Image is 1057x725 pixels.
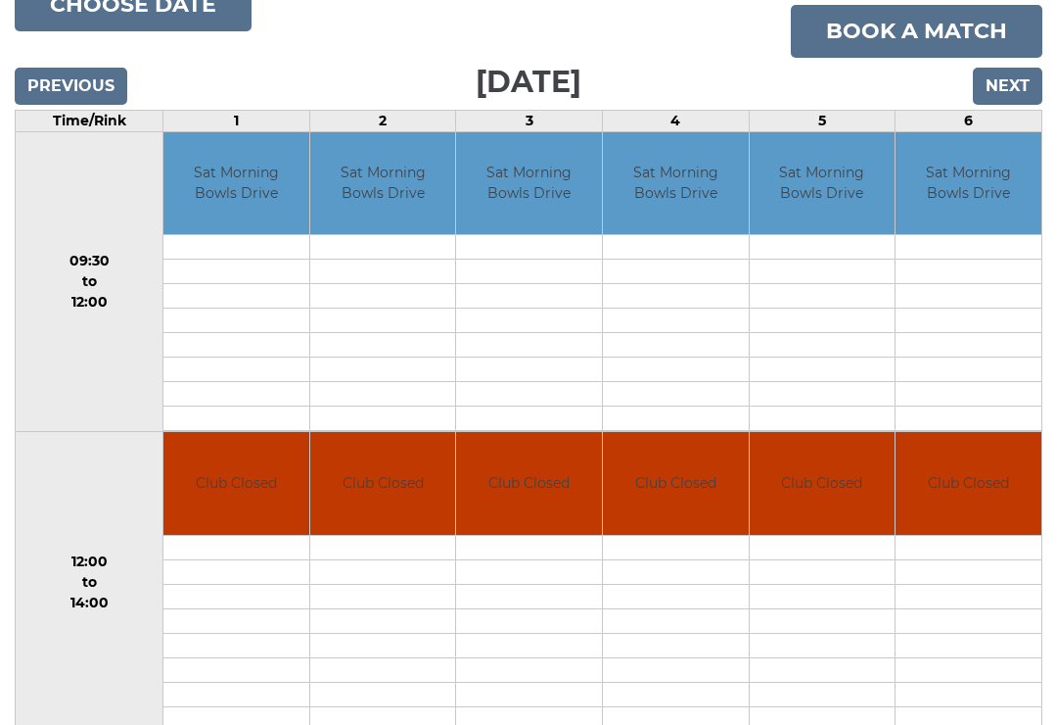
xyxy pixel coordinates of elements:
td: 5 [749,110,896,131]
td: Sat Morning Bowls Drive [896,132,1041,235]
td: Club Closed [456,432,602,535]
input: Next [973,68,1042,105]
td: Sat Morning Bowls Drive [750,132,896,235]
td: Club Closed [750,432,896,535]
td: Sat Morning Bowls Drive [603,132,749,235]
td: 1 [163,110,310,131]
td: Club Closed [896,432,1041,535]
td: Club Closed [310,432,456,535]
td: 2 [309,110,456,131]
td: 6 [896,110,1042,131]
td: Sat Morning Bowls Drive [163,132,309,235]
td: Sat Morning Bowls Drive [456,132,602,235]
td: Club Closed [163,432,309,535]
td: 3 [456,110,603,131]
td: 09:30 to 12:00 [16,131,163,432]
a: Book a match [791,5,1042,58]
td: Club Closed [603,432,749,535]
td: Sat Morning Bowls Drive [310,132,456,235]
td: 4 [603,110,750,131]
td: Time/Rink [16,110,163,131]
input: Previous [15,68,127,105]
